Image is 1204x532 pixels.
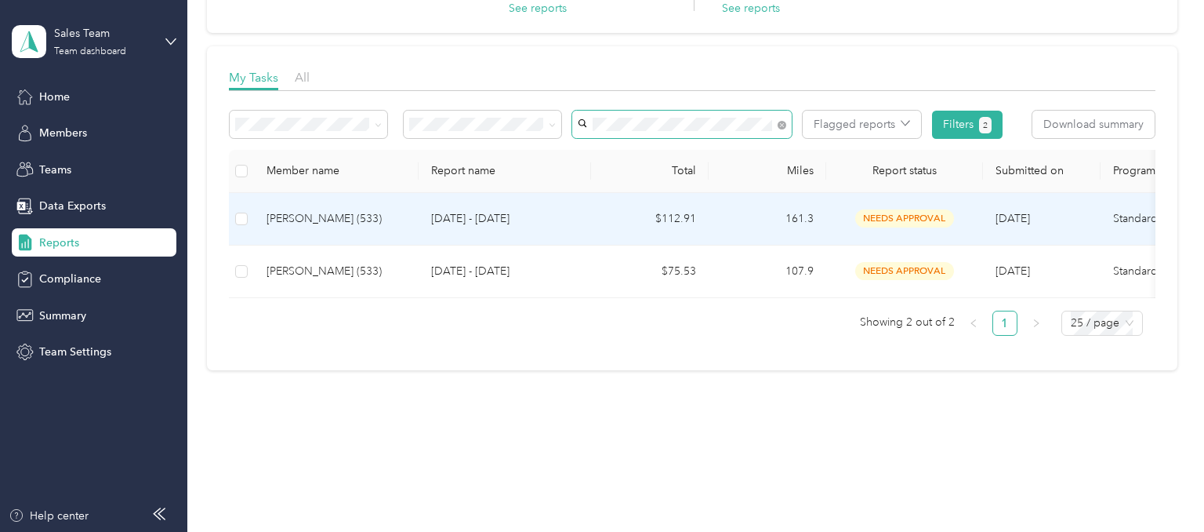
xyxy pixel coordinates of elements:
[604,164,696,177] div: Total
[254,150,419,193] th: Member name
[1024,311,1049,336] button: right
[993,312,1017,335] a: 1
[54,47,126,56] div: Team dashboard
[839,164,970,177] span: Report status
[709,193,826,246] td: 161.3
[1032,111,1155,138] button: Download summary
[39,235,79,251] span: Reports
[983,150,1101,193] th: Submitted on
[709,246,826,298] td: 107.9
[39,89,70,105] span: Home
[267,164,406,177] div: Member name
[995,264,1030,278] span: [DATE]
[54,25,152,42] div: Sales Team
[431,263,578,280] p: [DATE] - [DATE]
[1024,311,1049,336] li: Next Page
[9,508,89,524] button: Help center
[992,311,1017,336] li: 1
[39,162,71,178] span: Teams
[855,210,954,228] span: needs approval
[39,308,86,324] span: Summary
[591,246,709,298] td: $75.53
[932,111,1003,139] button: Filters2
[1116,444,1204,532] iframe: Everlance-gr Chat Button Frame
[1061,311,1143,336] div: Page Size
[431,210,578,228] p: [DATE] - [DATE]
[979,117,992,133] button: 2
[983,118,988,133] span: 2
[961,311,986,336] li: Previous Page
[803,111,921,138] button: Flagged reports
[229,70,278,85] span: My Tasks
[267,210,406,228] div: [PERSON_NAME] (533)
[721,164,814,177] div: Miles
[295,70,310,85] span: All
[860,311,955,334] span: Showing 2 out of 2
[1032,319,1041,328] span: right
[39,271,101,287] span: Compliance
[39,125,87,141] span: Members
[39,344,111,360] span: Team Settings
[995,212,1030,225] span: [DATE]
[969,319,978,328] span: left
[961,311,986,336] button: left
[39,198,106,214] span: Data Exports
[1071,312,1133,335] span: 25 / page
[419,150,591,193] th: Report name
[855,262,954,280] span: needs approval
[267,263,406,280] div: [PERSON_NAME] (533)
[591,193,709,246] td: $112.91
